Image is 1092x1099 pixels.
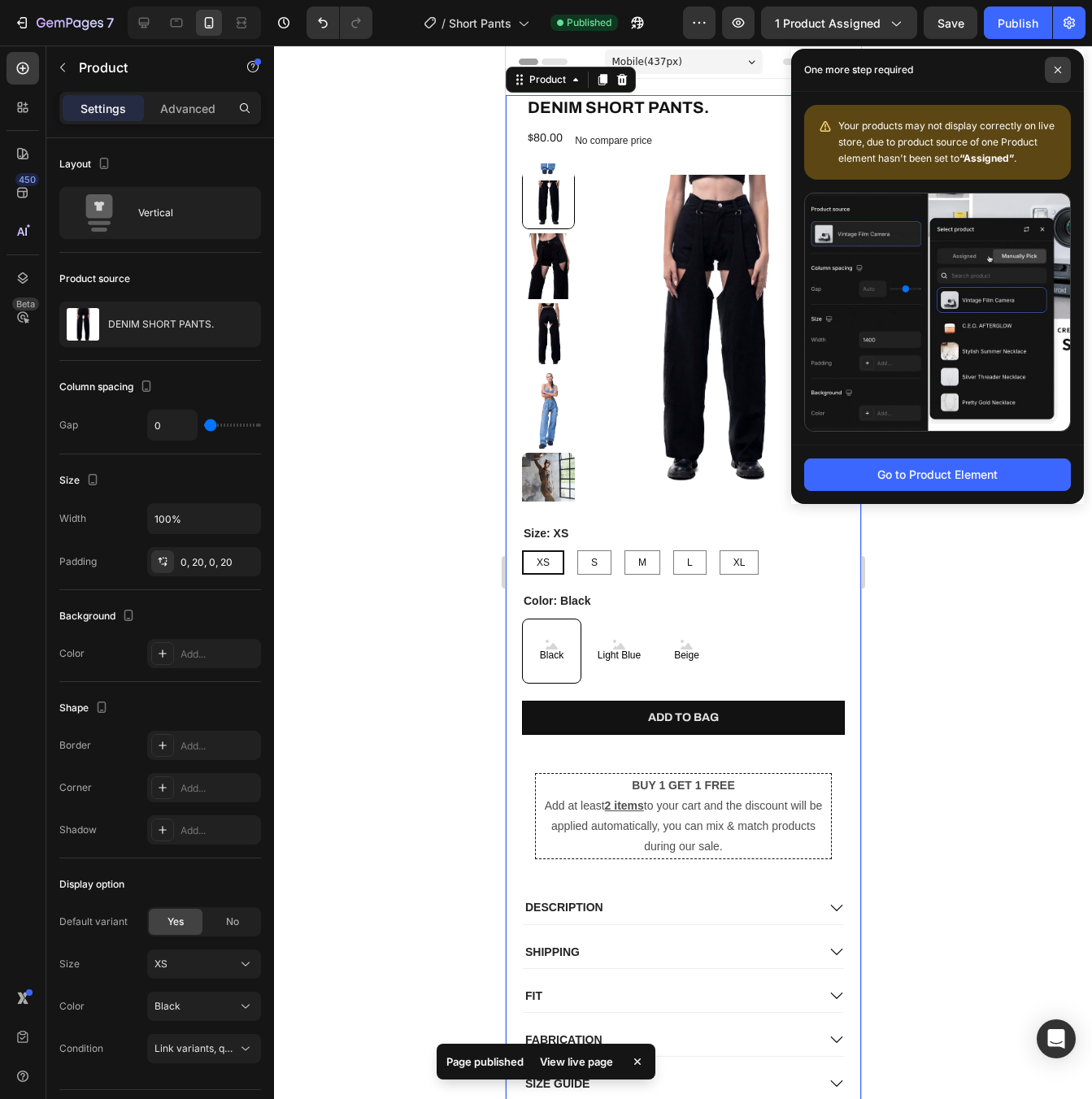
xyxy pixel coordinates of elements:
div: Gap [59,418,78,432]
button: Link variants, quantity <br> between same products [147,1034,261,1063]
div: 0, 20, 0, 20 [181,555,257,570]
p: Settings [80,100,126,117]
div: Open Intercom Messenger [1037,1019,1076,1058]
span: Link variants, quantity <br> between same products [154,1042,394,1054]
div: Border [59,738,91,753]
span: Your products may not display correctly on live store, due to product source of one Product eleme... [838,119,1055,164]
div: Color [59,646,85,661]
div: Corner [59,780,92,795]
button: Publish [984,7,1052,39]
div: Shadow [59,823,97,837]
div: Size [59,957,80,971]
button: Black [147,992,261,1021]
div: Padding [59,554,97,569]
div: Add... [181,823,257,838]
div: Width [59,511,86,526]
span: No [226,914,239,929]
iframe: To enrich screen reader interactions, please activate Accessibility in Grammarly extension settings [506,46,861,1099]
div: Product source [59,271,130,286]
span: Short Pants [449,15,511,32]
div: Publish [998,15,1038,32]
div: Default variant [59,914,128,929]
button: Go to Product Element [804,458,1071,491]
p: Advanced [160,100,215,117]
div: 450 [15,173,39,186]
input: Auto [148,410,197,440]
div: Layout [59,154,114,176]
span: Published [567,15,611,30]
input: Auto [148,504,260,533]
span: Save [938,16,964,30]
div: Shape [59,697,111,719]
span: Yes [167,914,184,929]
p: DENIM SHORT PANTS. [108,319,214,330]
p: Product [79,58,217,77]
button: Save [924,7,977,39]
button: XS [147,949,261,979]
div: Vertical [138,194,237,232]
span: 1 product assigned [775,15,881,32]
div: Size [59,470,102,492]
div: Column spacing [59,376,156,398]
p: 7 [107,13,114,33]
div: Undo/Redo [307,7,372,39]
div: Color [59,999,85,1014]
button: 7 [7,7,121,39]
div: Condition [59,1041,103,1056]
div: View live page [530,1050,623,1073]
button: 1 product assigned [761,7,917,39]
div: Add... [181,781,257,796]
div: Go to Product Element [877,466,998,483]
span: Black [154,999,181,1014]
div: Display option [59,877,124,892]
p: Page published [446,1053,524,1070]
span: XS [154,957,167,971]
img: product feature img [67,308,99,341]
b: “Assigned” [959,152,1014,164]
div: Beta [12,298,39,311]
div: Add... [181,647,257,662]
span: / [442,15,446,32]
div: Background [59,606,138,628]
p: One more step required [804,62,913,78]
div: Add... [181,739,257,754]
